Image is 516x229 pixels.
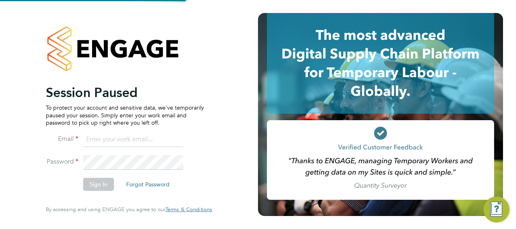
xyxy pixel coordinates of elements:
label: Password [46,158,78,166]
button: Forgot Password [120,178,176,191]
h2: Session Paused [46,84,204,101]
button: Sign In [83,178,114,191]
button: Engage Resource Center [484,197,510,223]
span: By accessing and using ENGAGE you agree to our [46,206,212,213]
p: To protect your account and sensitive data, we've temporarily paused your session. Simply enter y... [46,104,204,126]
a: Terms & Conditions [166,206,212,213]
input: Enter your work email... [83,132,183,147]
label: Email [46,135,78,143]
